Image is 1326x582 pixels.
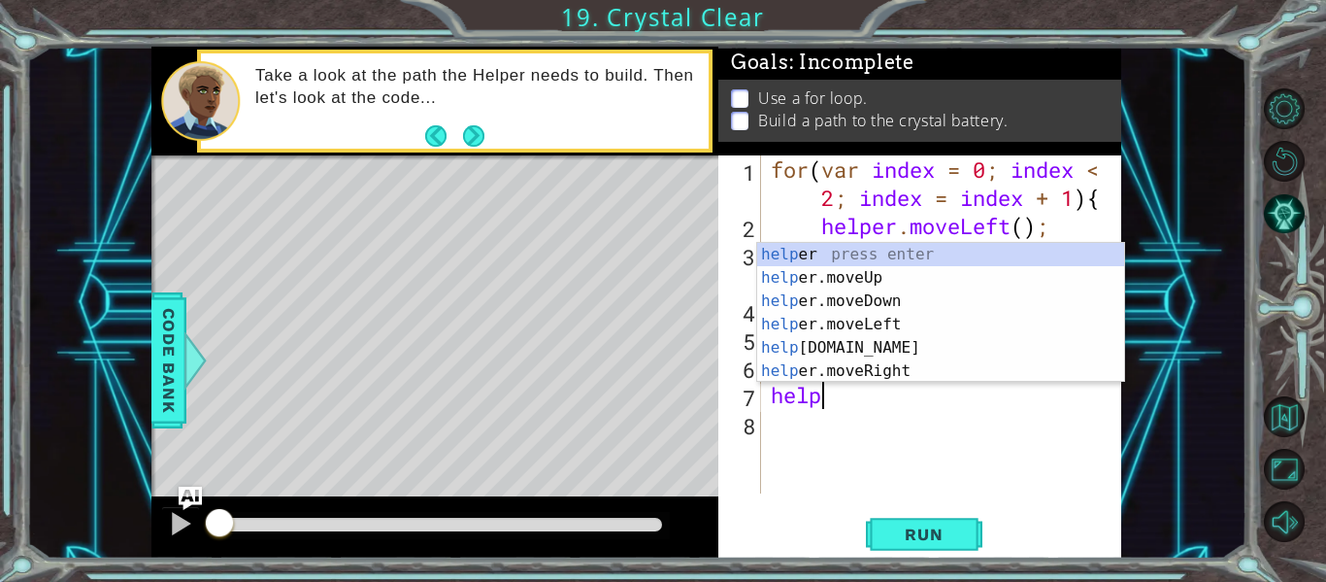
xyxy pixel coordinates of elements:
div: 3 [722,243,761,299]
button: Shift+Enter: Run current code. [866,515,982,555]
button: Ask AI [179,487,202,510]
p: Build a path to the crystal battery. [758,110,1008,131]
button: Level Options [1264,88,1305,129]
button: Back to Map [1264,396,1305,437]
button: Back [425,125,463,147]
div: 1 [722,158,761,215]
button: Restart Level [1264,141,1305,182]
p: Take a look at the path the Helper needs to build. Then let's look at the code... [255,65,695,108]
a: Back to Map [1267,391,1326,443]
button: Ctrl + P: Pause [161,506,200,546]
button: Maximize Browser [1264,449,1305,490]
div: 6 [722,356,761,384]
div: 8 [722,412,761,440]
span: Code Bank [153,301,184,420]
button: Next [462,124,485,148]
button: AI Hint [1264,193,1305,234]
span: : Incomplete [789,51,914,74]
button: Mute [1264,501,1305,542]
span: Run [885,525,962,544]
div: 2 [722,215,761,243]
div: 5 [722,327,761,356]
div: 4 [722,299,761,327]
p: Use a for loop. [758,87,867,109]
div: 7 [722,384,761,412]
span: Goals [731,51,914,75]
